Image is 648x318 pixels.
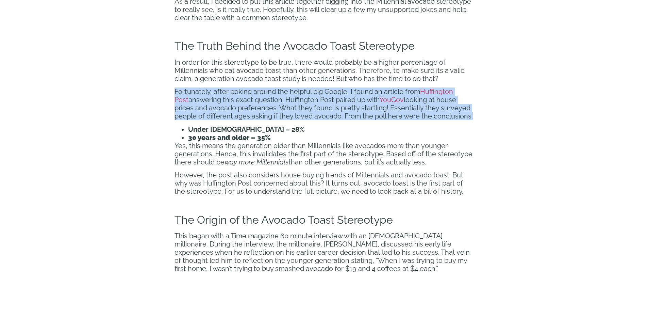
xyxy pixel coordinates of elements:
span: way more Millennials [225,158,288,166]
span: than other generations, but it’s actually less. [288,158,426,166]
span: However, the post also considers house buying trends of Millennials and avocado toast. But why wa... [175,171,463,195]
span: This began with a Time magazine 60 minute interview with an [DEMOGRAPHIC_DATA] millionaire. Durin... [175,232,470,273]
a: YouGov [379,96,404,104]
a: Huffington Post [175,88,453,104]
span: Yes, this means the generation older than Millennials like avocados more than younger generations... [175,142,472,166]
b: 30 years and older – 35% [188,133,271,142]
span: Fortunately, after poking around the helpful big Google, I found an article from [175,88,420,96]
span: The Origin of the Avocado Toast Stereotype [175,213,393,226]
span: The Truth Behind the Avocado Toast Stereotype [175,39,415,52]
span: answering this exact question. Huffington Post paired up with [188,96,379,104]
span: In order for this stereotype to be true, there would probably be a higher percentage of Millennia... [175,58,465,83]
span: looking at house prices and avocado preferences. What they found is pretty startling! Essentially... [175,96,473,120]
b: Under [DEMOGRAPHIC_DATA] – 28% [188,125,305,133]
